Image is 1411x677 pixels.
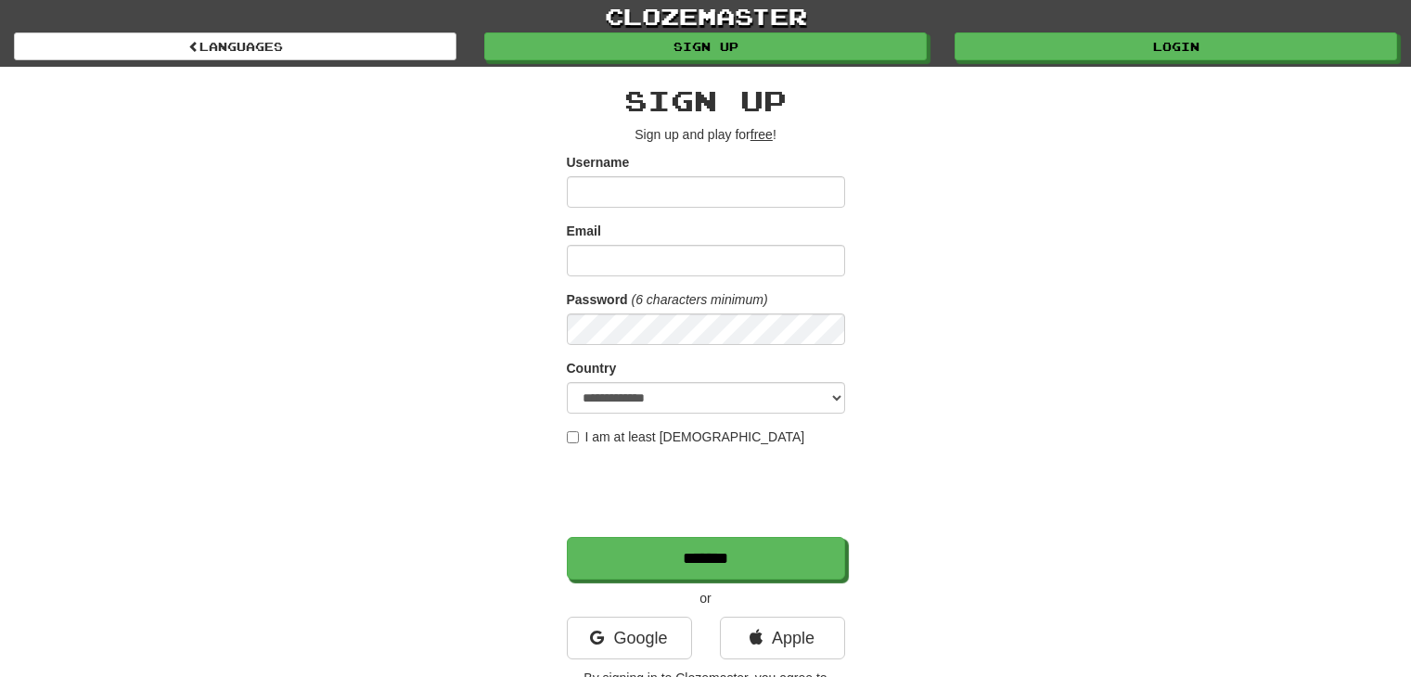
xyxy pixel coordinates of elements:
label: I am at least [DEMOGRAPHIC_DATA] [567,428,805,446]
input: I am at least [DEMOGRAPHIC_DATA] [567,431,579,443]
a: Sign up [484,32,927,60]
p: or [567,589,845,607]
em: (6 characters minimum) [632,292,768,307]
label: Password [567,290,628,309]
label: Username [567,153,630,172]
a: Login [955,32,1397,60]
h2: Sign up [567,85,845,116]
u: free [750,127,773,142]
a: Apple [720,617,845,659]
a: Google [567,617,692,659]
p: Sign up and play for ! [567,125,845,144]
label: Email [567,222,601,240]
iframe: reCAPTCHA [567,455,849,528]
label: Country [567,359,617,377]
a: Languages [14,32,456,60]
